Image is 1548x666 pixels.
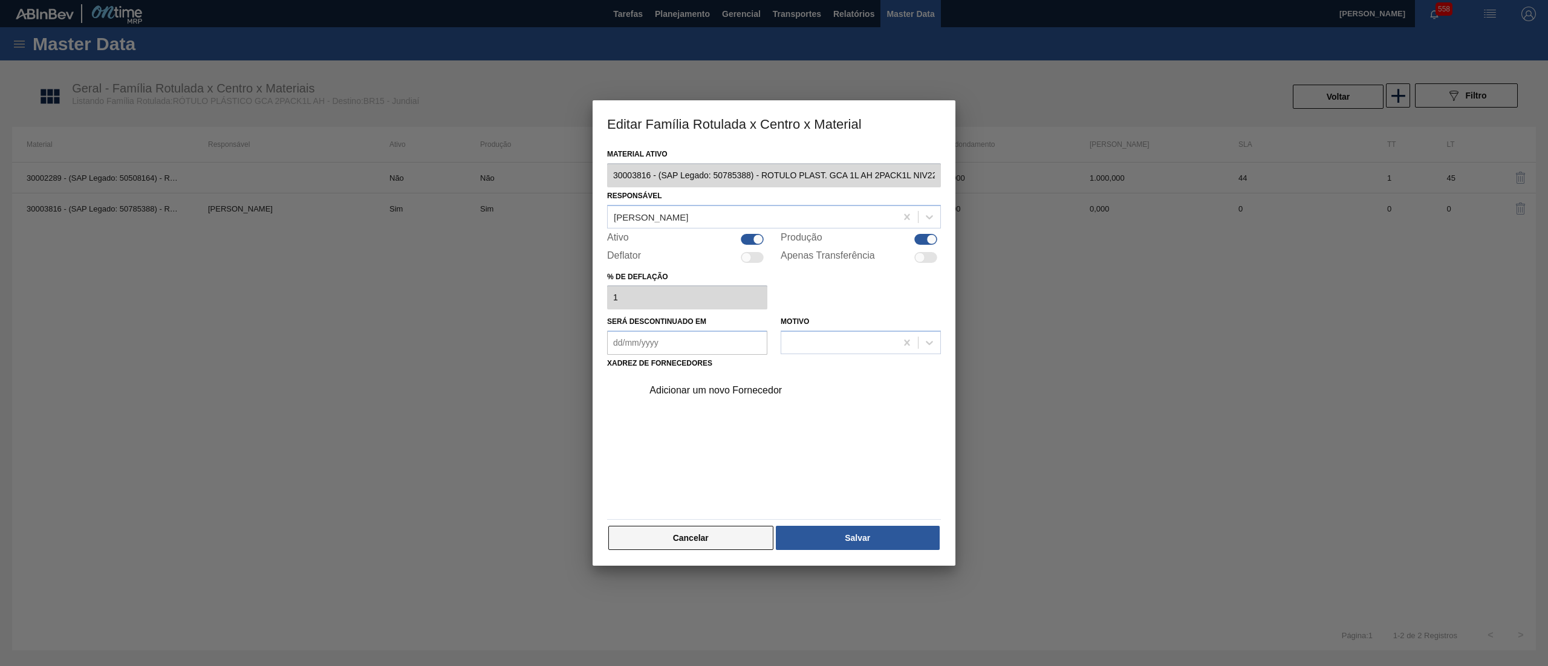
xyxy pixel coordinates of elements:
label: Deflator [607,250,641,265]
h3: Editar Família Rotulada x Centro x Material [593,100,955,146]
label: Ativo [607,232,629,247]
label: Xadrez de Fornecedores [607,359,712,367]
label: Motivo [781,317,809,326]
div: [PERSON_NAME] [614,212,688,222]
button: Cancelar [608,526,773,550]
label: Material ativo [607,146,941,163]
label: Será descontinuado em [607,317,706,326]
input: dd/mm/yyyy [607,331,767,355]
label: Apenas Transferência [781,250,875,265]
label: Responsável [607,192,662,200]
button: Salvar [776,526,940,550]
div: Adicionar um novo Fornecedor [649,385,886,396]
label: % de deflação [607,268,767,286]
label: Produção [781,232,822,247]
